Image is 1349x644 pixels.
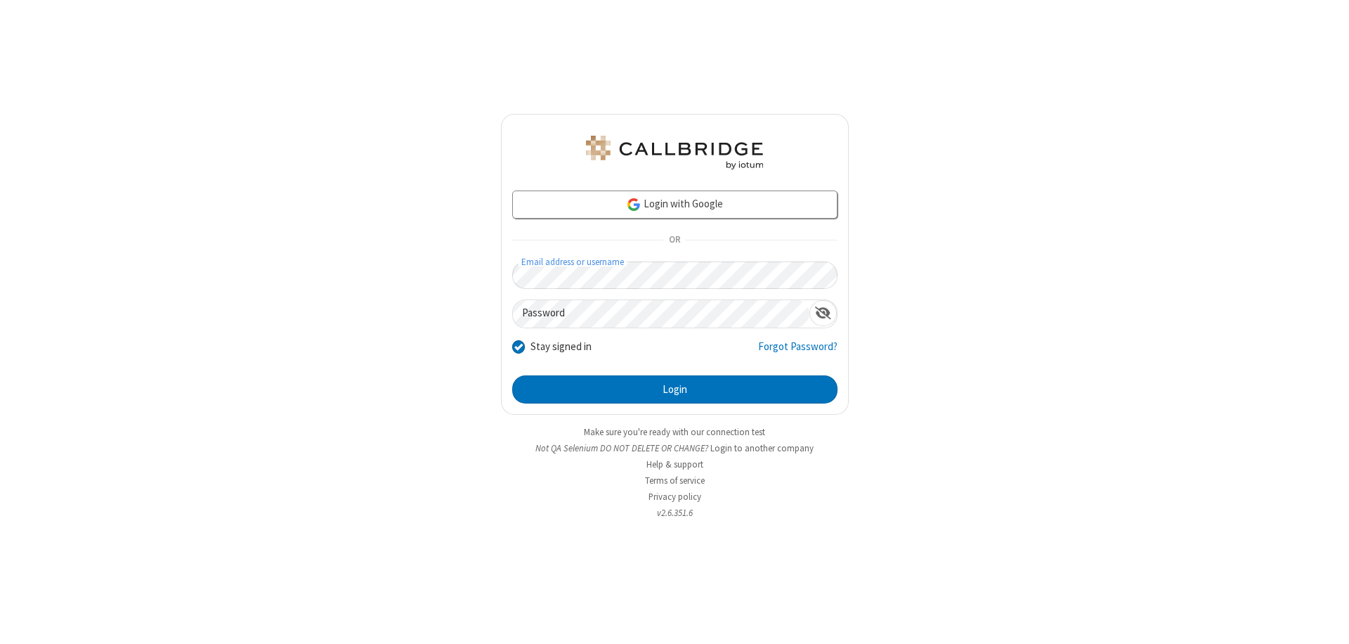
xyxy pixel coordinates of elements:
li: v2.6.351.6 [501,506,849,520]
button: Login [512,375,838,404]
a: Privacy policy [649,491,701,503]
a: Make sure you're ready with our connection test [584,426,765,438]
a: Terms of service [645,475,705,487]
img: google-icon.png [626,197,641,212]
input: Email address or username [512,262,838,289]
a: Help & support [646,458,703,470]
input: Password [513,300,809,328]
button: Login to another company [710,442,814,455]
label: Stay signed in [530,339,592,355]
span: OR [663,231,686,250]
li: Not QA Selenium DO NOT DELETE OR CHANGE? [501,442,849,455]
img: QA Selenium DO NOT DELETE OR CHANGE [583,136,766,169]
a: Forgot Password? [758,339,838,366]
div: Show password [809,300,837,326]
a: Login with Google [512,191,838,219]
